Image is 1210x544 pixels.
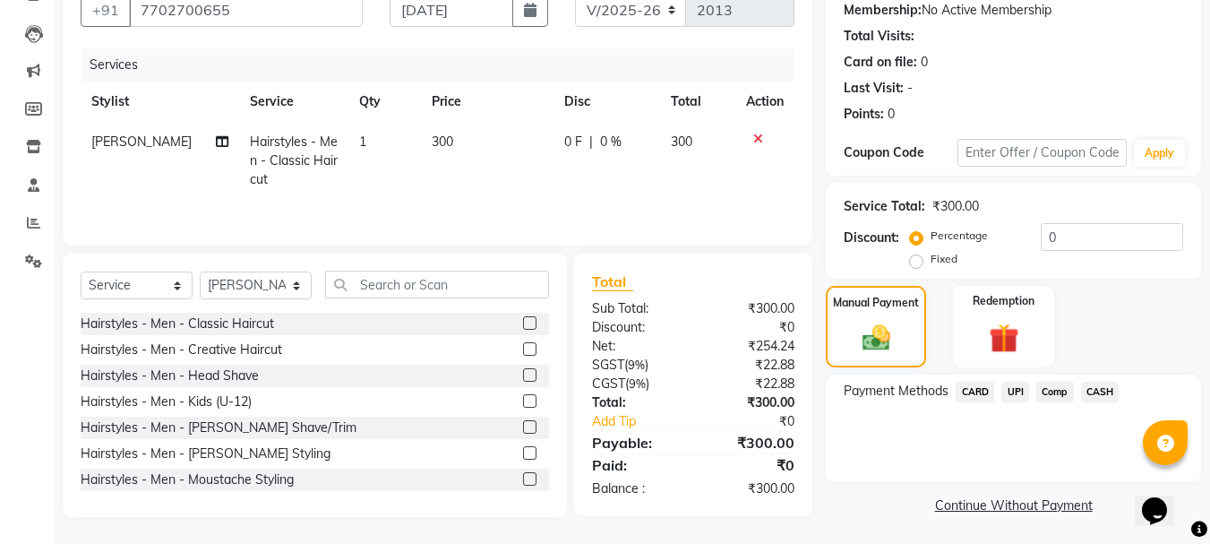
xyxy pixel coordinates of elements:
th: Action [735,82,794,122]
span: Comp [1036,382,1074,402]
span: CGST [592,376,625,392]
div: Hairstyles - Men - Moustache Styling [81,471,294,489]
span: 9% [629,376,646,391]
div: Discount: [579,318,693,337]
span: CASH [1081,382,1120,402]
div: ₹300.00 [693,299,808,318]
div: Hairstyles - Men - Classic Haircut [81,315,274,333]
a: Add Tip [579,412,712,431]
span: 300 [432,134,453,150]
th: Total [660,82,736,122]
label: Percentage [931,228,988,244]
div: ₹300.00 [693,479,808,498]
iframe: chat widget [1135,472,1192,526]
div: Total Visits: [844,27,914,46]
div: ₹22.88 [693,375,808,393]
input: Enter Offer / Coupon Code [957,139,1127,167]
div: Last Visit: [844,79,904,98]
div: - [907,79,913,98]
div: ₹254.24 [693,337,808,356]
div: ₹0 [713,412,809,431]
a: Continue Without Payment [829,497,1197,515]
div: Points: [844,105,884,124]
div: ₹22.88 [693,356,808,375]
div: Total: [579,393,693,412]
div: Payable: [579,432,693,453]
th: Service [239,82,348,122]
div: 0 [921,53,928,72]
span: 0 F [564,133,582,151]
span: Payment Methods [844,382,948,401]
div: 0 [888,105,895,124]
div: Service Total: [844,197,925,216]
div: ₹300.00 [693,393,808,412]
span: Total [592,272,633,291]
span: Hairstyles - Men - Classic Haircut [250,134,338,187]
div: Net: [579,337,693,356]
div: ₹0 [693,454,808,476]
label: Manual Payment [833,295,919,311]
div: ₹0 [693,318,808,337]
div: Coupon Code [844,143,957,162]
div: Card on file: [844,53,917,72]
span: | [589,133,593,151]
div: No Active Membership [844,1,1183,20]
span: 300 [671,134,692,150]
span: SGST [592,357,624,373]
th: Qty [348,82,421,122]
div: ( ) [579,356,693,375]
th: Disc [554,82,660,122]
span: 0 % [600,133,622,151]
div: ₹300.00 [693,432,808,453]
div: Hairstyles - Men - Kids (U-12) [81,393,252,411]
img: _gift.svg [980,320,1028,357]
th: Stylist [81,82,239,122]
label: Fixed [931,251,957,267]
div: Hairstyles - Men - Head Shave [81,367,259,385]
div: Hairstyles - Men - [PERSON_NAME] Styling [81,445,330,463]
div: Hairstyles - Men - [PERSON_NAME] Shave/Trim [81,419,356,437]
div: Balance : [579,479,693,498]
div: Paid: [579,454,693,476]
div: Services [82,48,808,82]
input: Search or Scan [325,271,549,298]
div: ( ) [579,375,693,393]
span: UPI [1001,382,1029,402]
button: Apply [1134,140,1185,167]
span: 1 [359,134,366,150]
div: Sub Total: [579,299,693,318]
span: CARD [956,382,994,402]
div: Discount: [844,229,899,247]
div: Hairstyles - Men - Creative Haircut [81,341,282,359]
th: Price [421,82,554,122]
div: ₹300.00 [932,197,979,216]
span: [PERSON_NAME] [91,134,192,150]
img: _cash.svg [854,322,899,354]
span: 9% [628,358,645,372]
label: Redemption [973,293,1034,309]
div: Membership: [844,1,922,20]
